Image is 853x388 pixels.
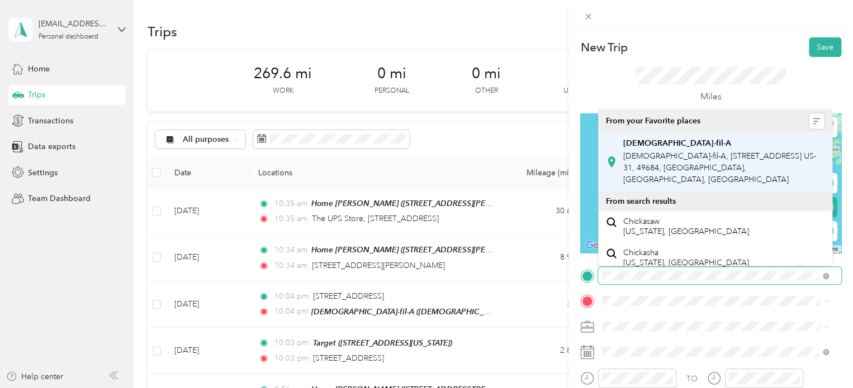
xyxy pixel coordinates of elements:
iframe: Everlance-gr Chat Button Frame [790,325,853,388]
p: New Trip [580,40,627,55]
img: Google [583,238,620,253]
strong: [DEMOGRAPHIC_DATA]-fil-A [623,138,731,149]
a: Open this area in Google Maps (opens a new window) [583,238,620,253]
p: Miles [700,90,722,104]
span: [DEMOGRAPHIC_DATA]-fil-A, [STREET_ADDRESS] US-31, 49684, [GEOGRAPHIC_DATA], [GEOGRAPHIC_DATA], [G... [623,151,816,184]
button: Save [809,37,841,57]
div: TO [686,373,698,385]
span: Chickasaw [US_STATE], [GEOGRAPHIC_DATA] [623,217,749,236]
span: Chickasha [US_STATE], [GEOGRAPHIC_DATA] [623,248,749,267]
span: From search results [606,197,676,206]
span: From your Favorite places [606,116,700,126]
